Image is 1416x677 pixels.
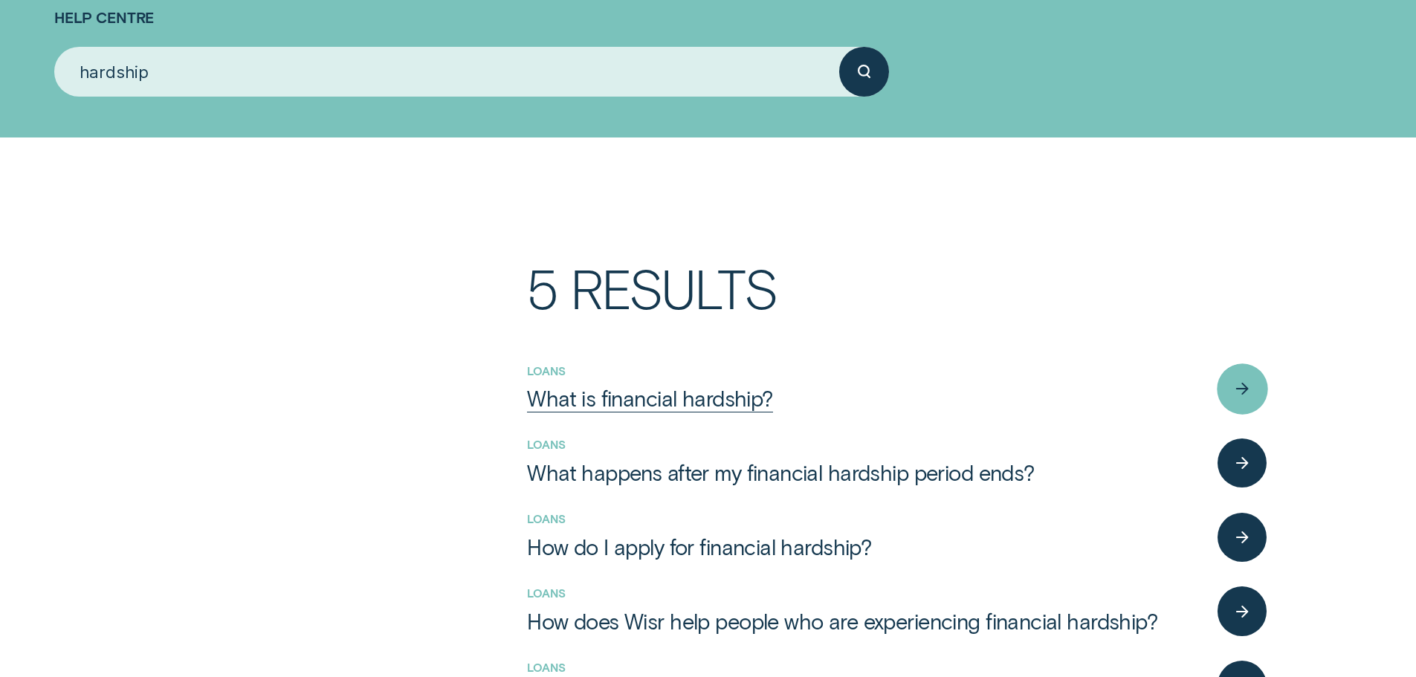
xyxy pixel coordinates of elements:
a: What happens after my financial hardship period ends? [527,459,1206,486]
div: How does Wisr help people who are experiencing financial hardship? [527,608,1157,635]
a: Loans [527,438,565,451]
a: What is financial hardship? [527,385,1206,412]
a: How does Wisr help people who are experiencing financial hardship? [527,608,1206,635]
div: What is financial hardship? [527,385,772,412]
div: How do I apply for financial hardship? [527,534,871,560]
a: Loans [527,512,565,525]
a: Loans [527,661,565,674]
button: Submit your search query. [839,47,889,97]
a: Loans [527,364,565,378]
a: Loans [527,586,565,600]
input: Search for anything... [54,47,839,97]
a: How do I apply for financial hardship? [527,534,1206,560]
h3: 5 Results [527,262,1267,352]
div: What happens after my financial hardship period ends? [527,459,1034,486]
